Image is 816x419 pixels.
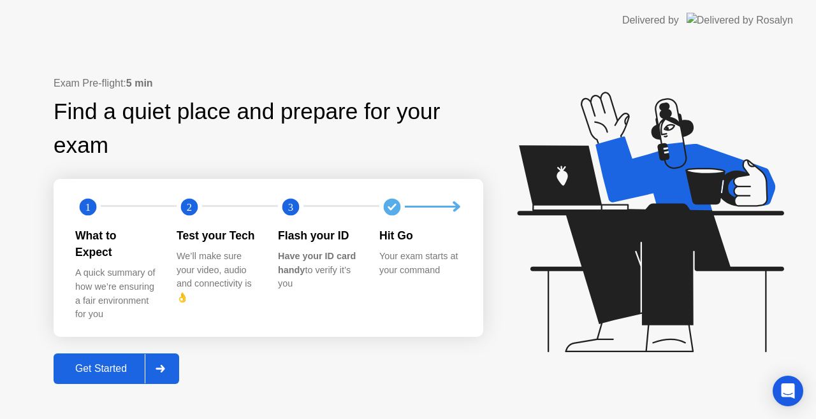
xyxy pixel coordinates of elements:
div: Test your Tech [177,227,258,244]
div: to verify it’s you [278,250,359,291]
div: Flash your ID [278,227,359,244]
div: Delivered by [622,13,679,28]
text: 3 [288,201,293,213]
div: Open Intercom Messenger [773,376,803,406]
div: What to Expect [75,227,156,261]
text: 1 [85,201,91,213]
div: Get Started [57,363,145,374]
text: 2 [187,201,192,213]
div: We’ll make sure your video, audio and connectivity is 👌 [177,250,258,304]
button: Get Started [54,353,179,384]
div: Your exam starts at your command [379,250,460,277]
div: A quick summary of how we’re ensuring a fair environment for you [75,266,156,321]
div: Exam Pre-flight: [54,76,483,91]
img: Delivered by Rosalyn [687,13,793,27]
b: Have your ID card handy [278,251,356,275]
b: 5 min [126,78,153,89]
div: Find a quiet place and prepare for your exam [54,95,483,162]
div: Hit Go [379,227,460,244]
